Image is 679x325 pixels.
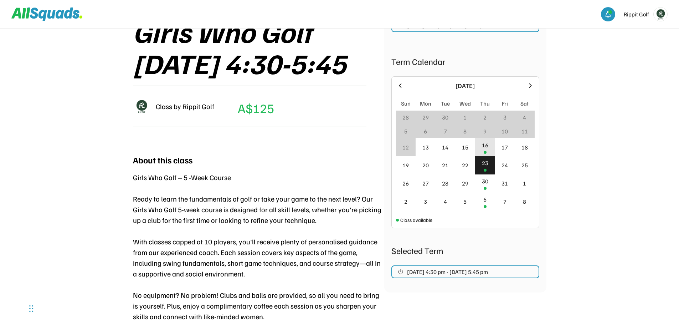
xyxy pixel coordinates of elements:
div: 23 [482,159,488,167]
div: 13 [422,143,429,152]
div: Thu [480,99,490,108]
div: 6 [424,127,427,136]
div: Term Calendar [391,55,539,68]
div: A$125 [238,98,274,118]
div: Class by Rippit Golf [156,101,214,112]
div: 16 [482,141,488,149]
div: 28 [402,113,409,122]
div: Mon [420,99,431,108]
div: 4 [444,197,447,206]
div: 18 [521,143,528,152]
div: Selected Term [391,244,539,257]
div: 12 [402,143,409,152]
div: 1 [463,113,467,122]
div: 7 [444,127,447,136]
div: About this class [133,153,192,166]
div: 14 [442,143,448,152]
img: bell-03%20%281%29.svg [605,11,612,18]
div: Rippit Golf [624,10,649,19]
div: [DATE] [408,81,523,91]
div: 3 [424,197,427,206]
div: Sun [401,99,411,108]
div: 11 [521,127,528,136]
div: 8 [463,127,467,136]
div: 4 [523,113,526,122]
div: 2 [404,197,407,206]
div: 24 [501,161,508,169]
div: 19 [402,161,409,169]
div: 1 [523,179,526,188]
div: 3 [503,113,506,122]
div: 30 [482,177,488,186]
div: 28 [442,179,448,188]
div: 22 [462,161,468,169]
div: Tue [441,99,450,108]
div: 25 [521,161,528,169]
div: Girls Who Golf [DATE] 4:30-5:45 [133,16,384,78]
div: 5 [463,197,467,206]
div: 10 [501,127,508,136]
div: 26 [402,179,409,188]
div: 2 [483,113,487,122]
div: Sat [520,99,529,108]
div: 8 [523,197,526,206]
div: 15 [462,143,468,152]
div: 29 [422,113,429,122]
div: 27 [422,179,429,188]
button: [DATE] 4:30 pm - [DATE] 5:45 pm [391,265,539,278]
div: 9 [483,127,487,136]
img: Rippitlogov2_green.png [654,7,667,21]
div: Wed [459,99,471,108]
div: 17 [501,143,508,152]
span: [DATE] 4:30 pm - [DATE] 5:45 pm [407,23,488,29]
div: 29 [462,179,468,188]
div: 31 [501,179,508,188]
div: 5 [404,127,407,136]
div: Fri [502,99,508,108]
div: 20 [422,161,429,169]
div: 30 [442,113,448,122]
div: 6 [483,195,487,204]
span: [DATE] 4:30 pm - [DATE] 5:45 pm [407,269,488,275]
div: 21 [442,161,448,169]
img: Rippitlogov2_green.png [133,98,150,115]
div: Class available [400,216,432,224]
div: 7 [503,197,506,206]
